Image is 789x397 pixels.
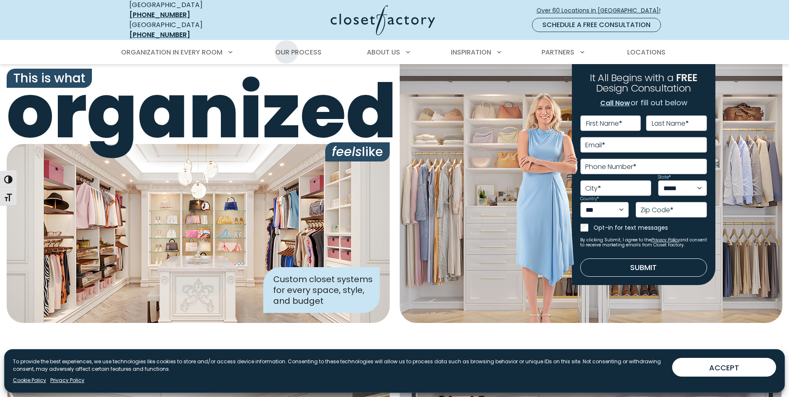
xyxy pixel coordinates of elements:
[325,142,390,161] span: like
[532,18,661,32] a: Schedule a Free Consultation
[542,47,574,57] span: Partners
[7,74,390,149] span: organized
[585,164,636,170] label: Phone Number
[672,358,776,377] button: ACCEPT
[536,3,668,18] a: Over 60 Locations in [GEOGRAPHIC_DATA]!
[129,20,250,40] div: [GEOGRAPHIC_DATA]
[590,71,673,84] span: It All Begins with a
[585,142,605,149] label: Email
[580,238,707,248] small: By clicking Submit, I agree to the and consent to receive marketing emails from Closet Factory.
[7,144,390,323] img: Closet Factory designed closet
[580,197,599,201] label: Country
[115,41,674,64] nav: Primary Menu
[367,47,400,57] span: About Us
[263,267,380,313] div: Custom closet systems for every space, style, and budget
[600,97,688,109] p: or fill out below
[13,377,46,384] a: Cookie Policy
[13,358,665,373] p: To provide the best experiences, we use technologies like cookies to store and/or access device i...
[275,47,322,57] span: Our Process
[594,223,707,232] label: Opt-in for text messages
[537,6,667,15] span: Over 60 Locations in [GEOGRAPHIC_DATA]!
[652,120,689,127] label: Last Name
[50,377,84,384] a: Privacy Policy
[129,30,190,40] a: [PHONE_NUMBER]
[658,175,671,179] label: State
[129,10,190,20] a: [PHONE_NUMBER]
[651,237,680,243] a: Privacy Policy
[147,346,250,365] span: Walk-In Closets
[580,258,707,277] button: Submit
[600,98,631,109] a: Call Now
[451,47,491,57] span: Inspiration
[586,120,622,127] label: First Name
[331,5,435,35] img: Closet Factory Logo
[676,71,697,84] span: FREE
[537,346,645,365] span: Reach-In Closets
[641,207,673,213] label: Zip Code
[596,82,691,95] span: Design Consultation
[121,47,223,57] span: Organization in Every Room
[332,143,362,161] i: feels
[585,185,601,192] label: City
[627,47,665,57] span: Locations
